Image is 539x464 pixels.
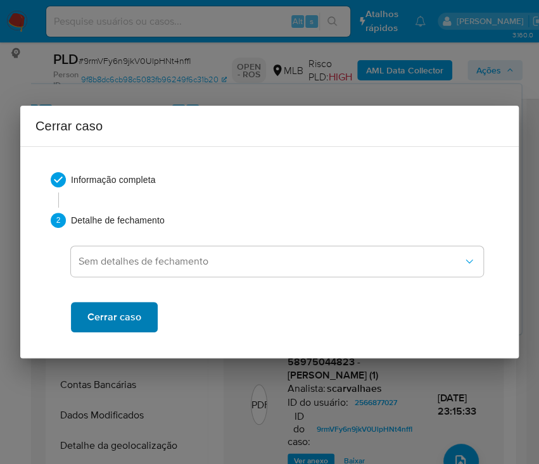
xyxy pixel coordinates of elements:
[71,246,483,277] button: dropdown-closure-detail
[56,216,61,225] text: 2
[71,173,488,186] span: Informação completa
[87,303,141,331] span: Cerrar caso
[71,214,488,227] span: Detalhe de fechamento
[35,116,504,136] h2: Cerrar caso
[79,255,463,268] span: Sem detalhes de fechamento
[71,302,158,332] button: Cerrar caso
